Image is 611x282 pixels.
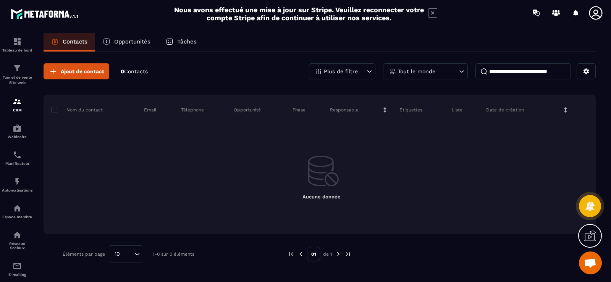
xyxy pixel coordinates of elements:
[2,198,32,225] a: automationsautomationsEspace membre
[293,107,305,113] p: Phase
[2,135,32,139] p: Webinaire
[234,107,261,113] p: Opportunité
[2,188,32,192] p: Automatisations
[158,33,204,52] a: Tâches
[114,38,150,45] p: Opportunités
[297,251,304,258] img: prev
[51,107,103,113] p: Nom du contact
[13,177,22,186] img: automations
[13,124,22,133] img: automations
[181,107,204,113] p: Téléphone
[61,68,104,75] span: Ajout de contact
[2,225,32,256] a: social-networksocial-networkRéseaux Sociaux
[486,107,524,113] p: Date de création
[121,68,148,75] p: 0
[2,108,32,112] p: CRM
[2,145,32,171] a: schedulerschedulerPlanificateur
[2,58,32,91] a: formationformationTunnel de vente Site web
[324,69,358,74] p: Plus de filtre
[123,250,133,258] input: Search for option
[2,118,32,145] a: automationsautomationsWebinaire
[2,75,32,85] p: Tunnel de vente Site web
[2,31,32,58] a: formationformationTableau de bord
[177,38,197,45] p: Tâches
[2,48,32,52] p: Tableau de bord
[302,194,341,200] span: Aucune donnée
[335,251,342,258] img: next
[95,33,158,52] a: Opportunités
[112,250,123,258] span: 10
[307,247,320,261] p: 01
[2,242,32,250] p: Réseaux Sociaux
[13,97,22,106] img: formation
[288,251,295,258] img: prev
[44,33,95,52] a: Contacts
[2,215,32,219] p: Espace membre
[344,251,351,258] img: next
[13,37,22,46] img: formation
[124,68,148,74] span: Contacts
[398,69,435,74] p: Tout le monde
[2,91,32,118] a: formationformationCRM
[2,272,32,277] p: E-mailing
[63,251,105,257] p: Éléments par page
[174,6,424,22] h2: Nous avons effectué une mise à jour sur Stripe. Veuillez reconnecter votre compte Stripe afin de ...
[44,63,109,79] button: Ajout de contact
[153,251,194,257] p: 1-0 sur 0 éléments
[13,261,22,271] img: email
[579,251,602,274] div: Ouvrir le chat
[63,38,87,45] p: Contacts
[144,107,157,113] p: Email
[11,7,79,21] img: logo
[13,64,22,73] img: formation
[2,161,32,166] p: Planificateur
[13,204,22,213] img: automations
[13,230,22,240] img: social-network
[109,245,143,263] div: Search for option
[452,107,462,113] p: Liste
[330,107,359,113] p: Responsable
[399,107,422,113] p: Étiquettes
[2,171,32,198] a: automationsautomationsAutomatisations
[13,150,22,160] img: scheduler
[323,251,332,257] p: de 1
